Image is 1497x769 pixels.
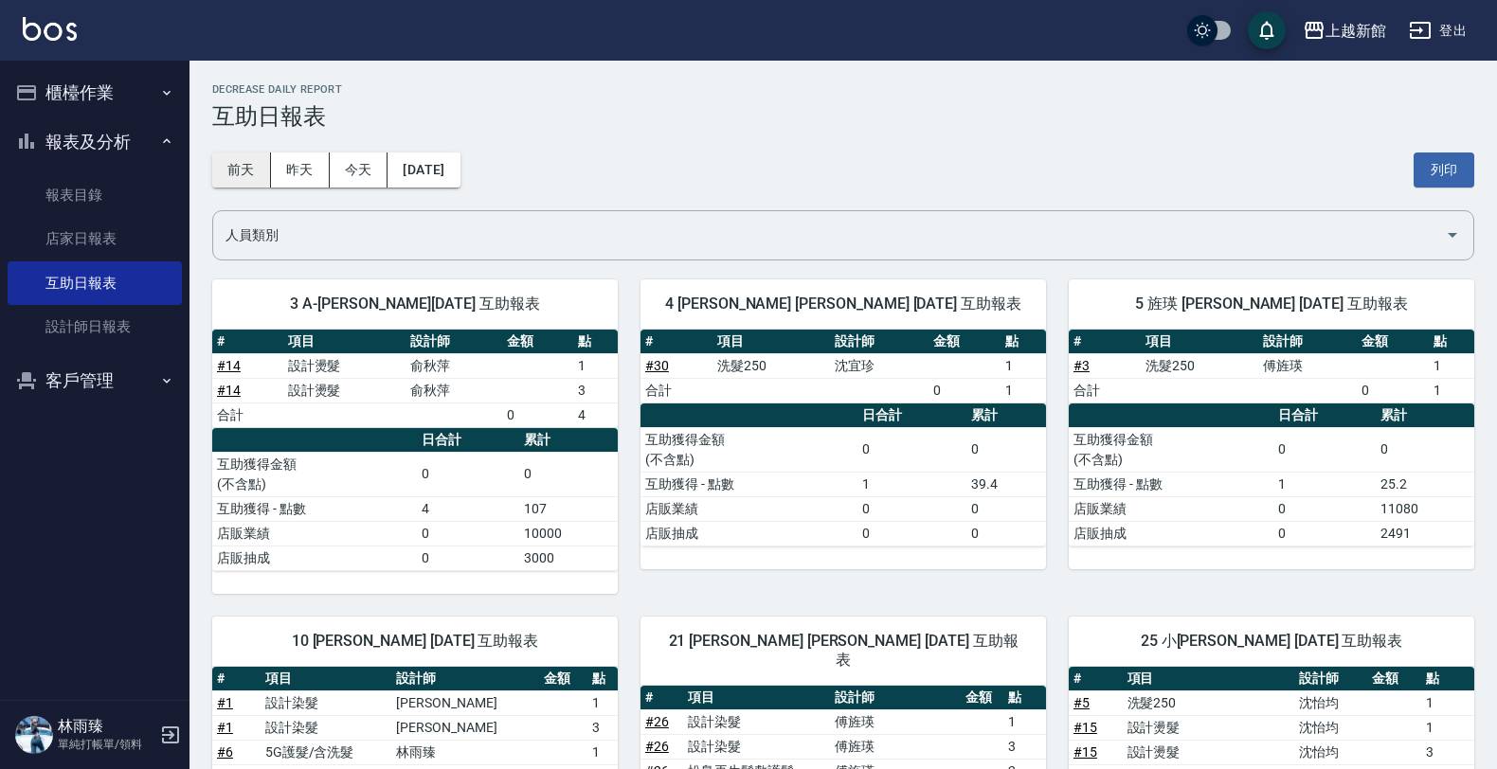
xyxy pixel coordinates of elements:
td: 1 [587,740,618,764]
td: 0 [1376,427,1474,472]
td: 店販業績 [212,521,417,545]
td: 互助獲得金額 (不含點) [1069,427,1273,472]
td: 0 [966,521,1046,545]
td: 1 [1429,353,1474,378]
button: 上越新館 [1295,11,1394,50]
td: 0 [857,496,966,521]
button: save [1248,11,1286,49]
td: 0 [966,427,1046,472]
td: 設計燙髮 [1123,740,1294,764]
span: 25 小[PERSON_NAME] [DATE] 互助報表 [1091,632,1452,651]
td: 0 [857,427,966,472]
td: 店販業績 [640,496,857,521]
td: 店販抽成 [212,545,417,570]
td: 林雨臻 [391,740,539,764]
th: 金額 [502,330,573,354]
span: 3 A-[PERSON_NAME][DATE] 互助報表 [235,295,595,313]
th: 點 [587,667,618,691]
span: 10 [PERSON_NAME] [DATE] 互助報表 [235,632,595,651]
p: 單純打帳單/領料 [58,736,154,753]
td: 5G護髮/含洗髮 [261,740,392,764]
th: # [1069,330,1141,354]
td: 洗髮250 [712,353,830,378]
td: 俞秋萍 [406,353,502,378]
td: 沈怡均 [1294,715,1367,740]
th: 日合計 [1273,403,1376,428]
a: 互助日報表 [8,261,182,305]
th: 點 [1001,330,1046,354]
td: 設計染髮 [683,734,830,759]
td: 沈宜珍 [830,353,929,378]
td: 1 [857,472,966,496]
td: 傅旌瑛 [830,709,961,734]
th: 項目 [683,686,830,710]
a: #1 [217,720,233,735]
td: 設計染髮 [683,709,830,734]
td: 合計 [212,402,283,427]
td: 傅旌瑛 [1258,353,1357,378]
td: 互助獲得金額 (不含點) [212,452,417,496]
th: 項目 [712,330,830,354]
button: Open [1437,220,1468,250]
button: 櫃檯作業 [8,68,182,117]
td: 0 [417,545,519,570]
th: 項目 [1123,667,1294,691]
a: #30 [645,358,669,373]
a: #15 [1073,744,1097,760]
td: 設計染髮 [261,690,392,715]
td: 1 [1421,715,1474,740]
table: a dense table [1069,330,1474,403]
td: 店販抽成 [1069,521,1273,545]
h5: 林雨臻 [58,717,154,736]
td: 1 [1421,690,1474,715]
td: 合計 [640,378,712,402]
a: #1 [217,695,233,710]
button: [DATE] [388,152,460,188]
td: 合計 [1069,378,1141,402]
td: 3000 [519,545,618,570]
td: 1 [1001,353,1046,378]
td: 0 [857,521,966,545]
td: 0 [519,452,618,496]
td: 0 [417,452,519,496]
a: #15 [1073,720,1097,735]
td: 1 [1003,709,1046,734]
th: 金額 [1357,330,1429,354]
th: 點 [573,330,618,354]
td: 設計燙髮 [1123,715,1294,740]
th: # [640,686,683,710]
span: 21 [PERSON_NAME] [PERSON_NAME] [DATE] 互助報表 [663,632,1023,670]
td: [PERSON_NAME] [391,690,539,715]
a: #6 [217,744,233,760]
td: 11080 [1376,496,1474,521]
th: 日合計 [417,428,519,453]
th: 累計 [1376,403,1474,428]
td: 沈怡均 [1294,740,1367,764]
td: 互助獲得 - 點數 [212,496,417,521]
td: [PERSON_NAME] [391,715,539,740]
td: 3 [587,715,618,740]
td: 店販業績 [1069,496,1273,521]
td: 0 [929,378,1001,402]
td: 互助獲得 - 點數 [1069,472,1273,496]
th: 點 [1421,667,1474,691]
table: a dense table [1069,403,1474,546]
th: 設計師 [1258,330,1357,354]
td: 店販抽成 [640,521,857,545]
input: 人員名稱 [221,219,1437,252]
th: 點 [1003,686,1046,710]
th: 項目 [261,667,392,691]
td: 4 [417,496,519,521]
td: 3 [1003,734,1046,759]
td: 沈怡均 [1294,690,1367,715]
th: 設計師 [1294,667,1367,691]
button: 前天 [212,152,271,188]
th: 累計 [519,428,618,453]
th: 設計師 [391,667,539,691]
a: #26 [645,714,669,729]
button: 列印 [1414,152,1474,188]
td: 3 [573,378,618,402]
td: 0 [1357,378,1429,402]
table: a dense table [212,330,618,428]
td: 1 [1001,378,1046,402]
